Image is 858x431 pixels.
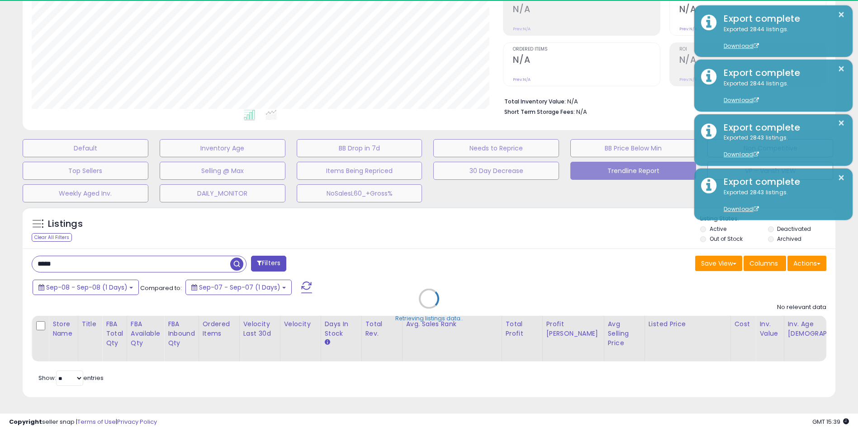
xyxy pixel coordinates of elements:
[433,162,559,180] button: 30 Day Decrease
[724,42,759,50] a: Download
[717,25,846,51] div: Exported 2844 listings.
[717,188,846,214] div: Exported 2843 listings.
[395,314,463,323] div: Retrieving listings data..
[724,96,759,104] a: Download
[679,55,826,67] h2: N/A
[117,417,157,426] a: Privacy Policy
[724,205,759,213] a: Download
[717,134,846,159] div: Exported 2843 listings.
[812,417,849,426] span: 2025-09-9 15:39 GMT
[838,117,845,129] button: ×
[717,175,846,188] div: Export complete
[77,417,116,426] a: Terms of Use
[513,55,659,67] h2: N/A
[679,47,826,52] span: ROI
[717,12,846,25] div: Export complete
[504,95,820,106] li: N/A
[23,184,148,202] button: Weekly Aged Inv.
[576,108,587,116] span: N/A
[504,98,566,105] b: Total Inventory Value:
[433,139,559,157] button: Needs to Reprice
[717,121,846,134] div: Export complete
[513,4,659,16] h2: N/A
[513,26,531,32] small: Prev: N/A
[297,162,422,180] button: Items Being Repriced
[838,172,845,183] button: ×
[504,108,575,116] b: Short Term Storage Fees:
[724,150,759,158] a: Download
[513,47,659,52] span: Ordered Items
[838,63,845,75] button: ×
[679,77,697,82] small: Prev: N/A
[570,162,696,180] button: Trendline Report
[23,162,148,180] button: Top Sellers
[297,184,422,202] button: NoSalesL60_+Gross%
[838,9,845,20] button: ×
[717,80,846,105] div: Exported 2844 listings.
[570,139,696,157] button: BB Price Below Min
[513,77,531,82] small: Prev: N/A
[9,418,157,426] div: seller snap | |
[679,26,697,32] small: Prev: N/A
[160,139,285,157] button: Inventory Age
[717,66,846,80] div: Export complete
[297,139,422,157] button: BB Drop in 7d
[679,4,826,16] h2: N/A
[23,139,148,157] button: Default
[160,162,285,180] button: Selling @ Max
[160,184,285,202] button: DAILY_MONITOR
[9,417,42,426] strong: Copyright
